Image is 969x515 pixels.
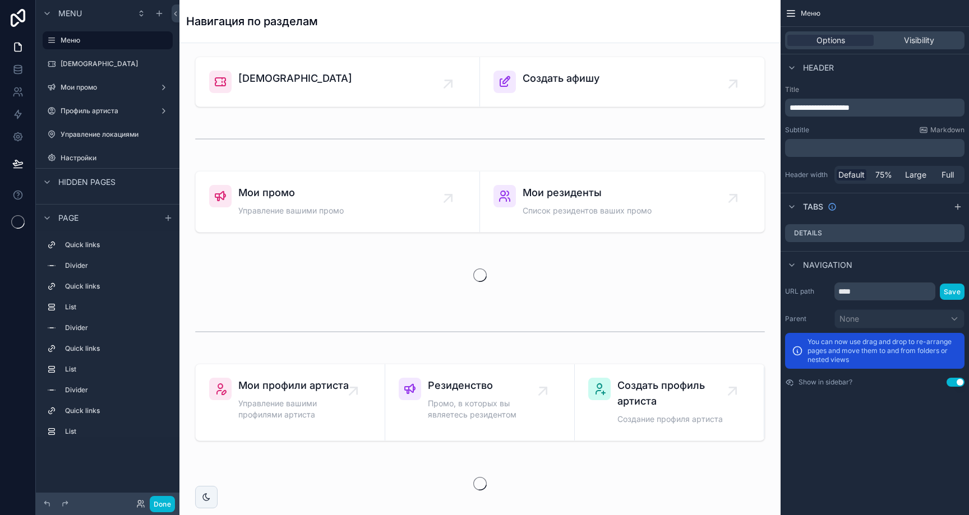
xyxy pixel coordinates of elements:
[65,303,168,312] label: List
[904,35,934,46] span: Visibility
[65,386,168,395] label: Divider
[58,8,82,19] span: Menu
[801,9,820,18] span: Меню
[807,337,958,364] p: You can now use drag and drop to re-arrange pages and move them to and from folders or nested views
[65,406,168,415] label: Quick links
[43,78,173,96] a: Мои промо
[61,106,155,115] label: Профиль артиста
[803,259,852,271] span: Navigation
[43,31,173,49] a: Меню
[43,102,173,120] a: Профиль артиста
[799,378,852,387] label: Show in sidebar?
[942,169,954,180] span: Full
[65,240,168,249] label: Quick links
[61,59,170,68] label: [DEMOGRAPHIC_DATA]
[61,83,155,92] label: Мои промо
[65,282,168,291] label: Quick links
[186,13,318,29] h1: Навигация по разделам
[816,35,845,46] span: Options
[65,344,168,353] label: Quick links
[61,154,170,163] label: Настройки
[940,284,965,300] button: Save
[43,149,173,167] a: Настройки
[785,139,965,157] div: scrollable content
[58,212,79,224] span: Page
[803,201,823,212] span: Tabs
[803,62,834,73] span: Header
[65,427,168,436] label: List
[61,130,170,139] label: Управление локациями
[919,126,965,134] a: Markdown
[58,177,116,188] span: Hidden pages
[794,229,822,238] label: Details
[785,85,965,94] label: Title
[930,126,965,134] span: Markdown
[65,261,168,270] label: Divider
[43,126,173,143] a: Управление локациями
[839,313,859,324] span: None
[61,36,166,45] label: Меню
[875,169,892,180] span: 75%
[65,323,168,332] label: Divider
[838,169,865,180] span: Default
[43,55,173,73] a: [DEMOGRAPHIC_DATA]
[785,287,830,296] label: URL path
[785,99,965,117] div: scrollable content
[834,309,965,328] button: None
[905,169,926,180] span: Large
[785,126,809,134] label: Subtitle
[785,170,830,179] label: Header width
[785,314,830,323] label: Parent
[36,231,179,437] div: scrollable content
[150,496,175,512] button: Done
[65,365,168,374] label: List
